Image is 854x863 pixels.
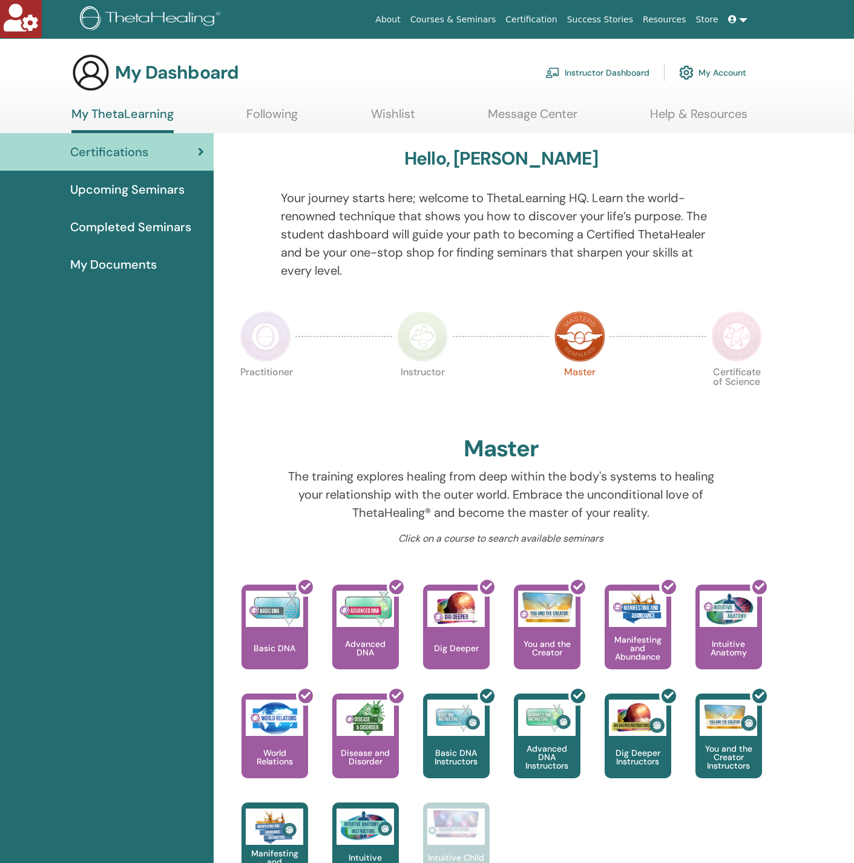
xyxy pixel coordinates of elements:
[609,591,666,627] img: Manifesting and Abundance
[464,435,539,463] h2: Master
[337,700,394,736] img: Disease and Disorder
[514,694,580,802] a: Advanced DNA Instructors Advanced DNA Instructors
[711,311,762,362] img: Certificate of Science
[679,62,694,83] img: cog.svg
[518,591,576,624] img: You and the Creator
[80,6,225,33] img: logo.png
[115,62,238,84] h3: My Dashboard
[423,585,490,694] a: Dig Deeper Dig Deeper
[246,700,303,736] img: World Relations
[427,700,485,736] img: Basic DNA Instructors
[246,107,298,130] a: Following
[545,67,560,78] img: chalkboard-teacher.svg
[240,367,291,418] p: Practitioner
[246,591,303,627] img: Basic DNA
[332,585,399,694] a: Advanced DNA Advanced DNA
[406,8,501,31] a: Courses & Seminars
[281,467,721,522] p: The training explores healing from deep within the body's systems to healing your relationship wi...
[246,809,303,845] img: Manifesting and Abundance Instructors
[70,218,191,236] span: Completed Seminars
[562,8,638,31] a: Success Stories
[514,640,580,657] p: You and the Creator
[554,367,605,418] p: Master
[518,700,576,736] img: Advanced DNA Instructors
[429,644,484,652] p: Dig Deeper
[650,107,747,130] a: Help & Resources
[397,367,448,418] p: Instructor
[241,585,308,694] a: Basic DNA Basic DNA
[337,591,394,627] img: Advanced DNA
[370,8,405,31] a: About
[605,749,671,766] p: Dig Deeper Instructors
[605,635,671,661] p: Manifesting and Abundance
[70,143,148,161] span: Certifications
[427,809,485,838] img: Intuitive Child In Me Instructors
[605,694,671,802] a: Dig Deeper Instructors Dig Deeper Instructors
[545,59,649,86] a: Instructor Dashboard
[691,8,723,31] a: Store
[281,531,721,546] p: Click on a course to search available seminars
[695,744,762,770] p: You and the Creator Instructors
[337,809,394,845] img: Intuitive Anatomy Instructors
[70,255,157,274] span: My Documents
[695,694,762,802] a: You and the Creator Instructors You and the Creator Instructors
[711,367,762,418] p: Certificate of Science
[609,700,666,736] img: Dig Deeper Instructors
[281,189,721,280] p: Your journey starts here; welcome to ThetaLearning HQ. Learn the world-renowned technique that sh...
[241,694,308,802] a: World Relations World Relations
[554,311,605,362] img: Master
[71,107,174,133] a: My ThetaLearning
[332,749,399,766] p: Disease and Disorder
[404,148,598,169] h3: Hello, [PERSON_NAME]
[371,107,415,130] a: Wishlist
[397,311,448,362] img: Instructor
[423,694,490,802] a: Basic DNA Instructors Basic DNA Instructors
[332,640,399,657] p: Advanced DNA
[700,591,757,627] img: Intuitive Anatomy
[332,694,399,802] a: Disease and Disorder Disease and Disorder
[514,744,580,770] p: Advanced DNA Instructors
[427,591,485,627] img: Dig Deeper
[638,8,691,31] a: Resources
[423,749,490,766] p: Basic DNA Instructors
[241,749,308,766] p: World Relations
[70,180,185,199] span: Upcoming Seminars
[605,585,671,694] a: Manifesting and Abundance Manifesting and Abundance
[695,585,762,694] a: Intuitive Anatomy Intuitive Anatomy
[700,700,757,736] img: You and the Creator Instructors
[240,311,291,362] img: Practitioner
[71,53,110,92] img: generic-user-icon.jpg
[501,8,562,31] a: Certification
[695,640,762,657] p: Intuitive Anatomy
[514,585,580,694] a: You and the Creator You and the Creator
[488,107,577,130] a: Message Center
[679,59,746,86] a: My Account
